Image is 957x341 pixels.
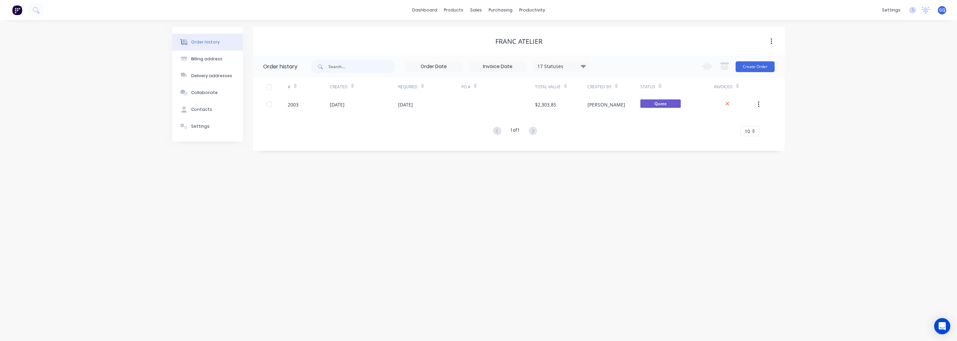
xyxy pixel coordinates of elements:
[516,5,548,15] div: productivity
[535,77,588,96] div: Total Value
[467,5,485,15] div: sales
[172,67,243,84] button: Delivery addresses
[398,77,461,96] div: Required
[535,84,561,90] div: Total Value
[535,101,556,108] div: $2,303.85
[495,37,542,45] div: Franc Atelier
[934,318,950,334] div: Open Intercom Messenger
[588,77,640,96] div: Created By
[398,101,413,108] div: [DATE]
[12,5,22,15] img: Factory
[172,84,243,101] button: Collaborate
[939,7,945,13] span: GQ
[485,5,516,15] div: purchasing
[191,90,218,96] div: Collaborate
[714,84,733,90] div: Invoiced
[461,77,535,96] div: PO #
[398,84,418,90] div: Required
[172,118,243,135] button: Settings
[409,5,440,15] a: dashboard
[714,77,756,96] div: Invoiced
[288,101,298,108] div: 2003
[510,126,520,136] div: 1 of 1
[640,77,714,96] div: Status
[288,84,290,90] div: #
[330,101,345,108] div: [DATE]
[405,62,462,72] input: Order Date
[640,84,655,90] div: Status
[736,61,775,72] button: Create Order
[533,63,590,70] div: 17 Statuses
[263,63,297,71] div: Order history
[191,73,232,79] div: Delivery addresses
[328,60,395,73] input: Search...
[461,84,470,90] div: PO #
[330,77,398,96] div: Created
[172,101,243,118] button: Contacts
[288,77,330,96] div: #
[640,99,681,108] span: Quote
[745,128,750,135] span: 10
[191,123,210,129] div: Settings
[172,34,243,51] button: Order history
[330,84,348,90] div: Created
[191,56,222,62] div: Billing address
[588,84,611,90] div: Created By
[191,106,212,113] div: Contacts
[879,5,904,15] div: settings
[588,101,625,108] div: [PERSON_NAME]
[191,39,220,45] div: Order history
[469,62,526,72] input: Invoice Date
[440,5,467,15] div: products
[172,51,243,67] button: Billing address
